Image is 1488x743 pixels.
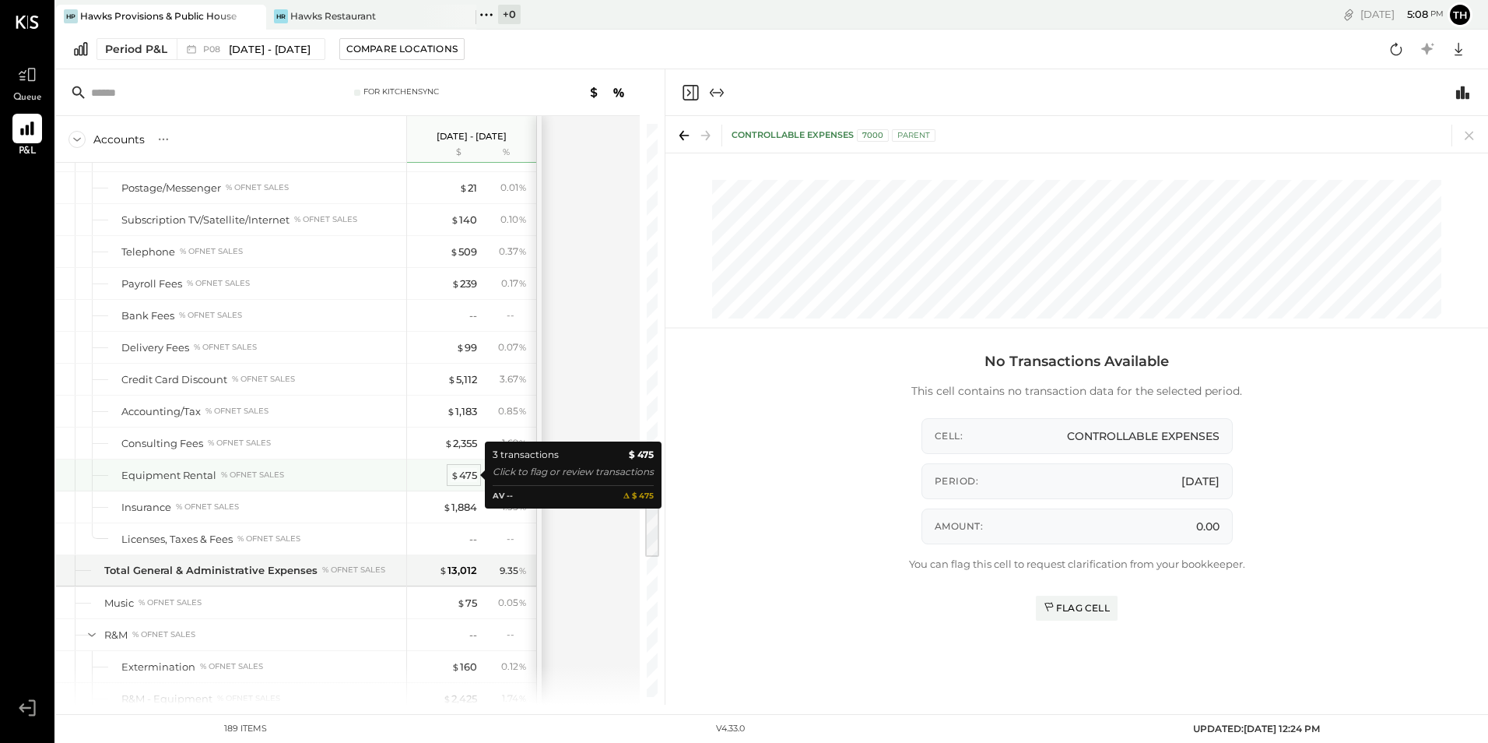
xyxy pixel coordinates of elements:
div: % of NET SALES [179,310,242,321]
span: Amount: [935,519,984,533]
div: 1.74 [502,692,527,706]
a: P&L [1,114,54,159]
div: Compare Locations [346,42,458,55]
div: copy link [1341,6,1356,23]
div: % of NET SALES [205,406,268,417]
span: % [518,596,527,608]
div: 1.69 [502,436,527,450]
div: [DATE] [1360,7,1444,22]
div: 3 transactions [493,447,559,463]
div: 2,425 [443,692,477,706]
span: $ [439,564,447,576]
div: -- [469,628,477,643]
span: % [518,245,527,257]
div: 9.35 [500,564,527,578]
div: % of NET SALES [180,246,243,257]
div: 160 [451,660,477,674]
div: CONTROLLABLE EXPENSES [732,129,935,142]
div: 13,012 [439,563,477,578]
span: Cell: [935,429,963,442]
span: $ [443,692,451,705]
div: Accounts [93,132,145,147]
div: Hawks Provisions & Public House [80,9,237,23]
b: 𝚫 $ 475 [623,490,654,503]
div: HR [274,9,288,23]
span: 0.00 [1196,519,1220,534]
button: Close panel [681,83,700,102]
div: Delivery Fees [121,340,189,355]
span: [DATE] [1181,474,1220,489]
span: % [518,276,527,289]
div: % of NET SALES [139,597,202,608]
div: 0.05 [498,596,527,610]
div: 1,884 [443,500,477,515]
span: $ [443,501,451,513]
div: 3.67 [500,372,527,386]
div: % of NET SALES [208,438,271,449]
span: % [518,181,527,193]
div: Licenses, Taxes & Fees [121,532,233,547]
span: $ [456,341,465,354]
span: P08 [203,45,225,54]
a: Queue [1,60,54,105]
div: 0.07 [498,340,527,354]
div: % of NET SALES [132,629,195,640]
div: Extermination [121,660,195,674]
span: % [518,340,527,353]
div: Flag Cell [1044,601,1110,614]
span: $ [451,277,460,290]
div: Consulting Fees [121,436,203,451]
div: 475 [451,468,477,483]
div: % of NET SALES [226,182,289,193]
div: v 4.33.0 [716,723,745,735]
div: % of NET SALES [322,565,385,576]
div: 1,183 [447,404,477,419]
div: For KitchenSync [363,86,439,97]
b: $ 475 [629,447,654,463]
div: Payroll Fees [121,276,182,291]
button: Th [1448,2,1472,27]
div: Accounting/Tax [121,404,201,419]
div: 140 [451,213,477,227]
div: Postage/Messenger [121,181,221,195]
div: % of NET SALES [232,374,295,385]
span: $ [450,245,458,258]
div: Period P&L [105,41,167,57]
div: R&M - Equipment [121,692,212,706]
div: 5,112 [447,372,477,387]
h3: No Transactions Available [911,345,1242,378]
div: 75 [457,596,477,611]
p: You can flag this cell to request clarification from your bookkeeper. [909,557,1245,571]
div: % of NET SALES [194,342,257,353]
div: 509 [450,245,477,259]
div: Music [104,596,134,611]
div: -- [507,308,527,322]
span: $ [459,181,468,194]
span: $ [444,437,453,449]
div: % of NET SALES [176,502,239,512]
div: 0.85 [498,404,527,418]
div: % of NET SALES [294,214,357,225]
div: -- [507,628,527,641]
div: % of NET SALES [217,693,280,704]
div: Equipment Rental [121,468,216,483]
div: 7000 [857,129,889,142]
div: AV -- [493,490,513,503]
span: Queue [13,91,42,105]
div: % of NET SALES [237,533,300,544]
button: Expand panel (e) [707,83,726,102]
span: % [518,213,527,225]
div: Insurance [121,500,171,515]
span: $ [451,469,459,481]
div: 189 items [224,723,267,735]
span: Period: [935,474,979,488]
div: 99 [456,340,477,355]
div: -- [507,532,527,545]
p: This cell contains no transaction data for the selected period. [911,384,1242,400]
div: HP [64,9,78,23]
span: $ [451,213,459,226]
div: 0.10 [500,213,527,227]
span: $ [447,373,456,386]
div: $ [415,146,477,159]
div: % of NET SALES [187,278,250,289]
